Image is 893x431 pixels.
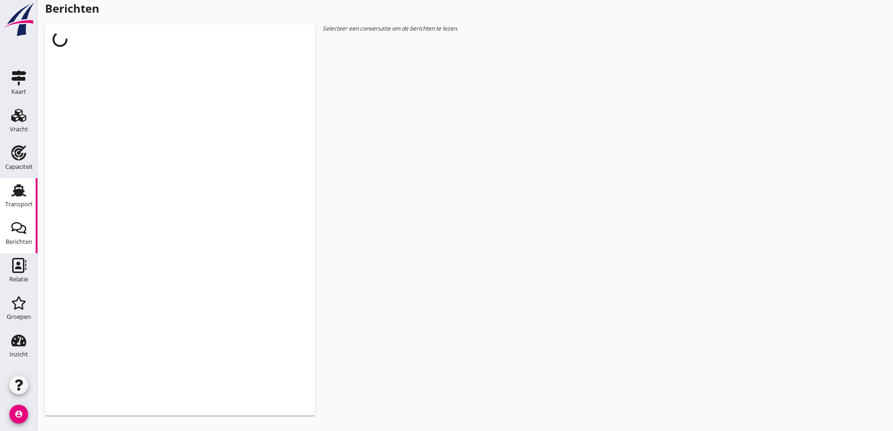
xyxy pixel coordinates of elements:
div: Transport [5,201,33,207]
div: Relatie [9,276,28,282]
img: logo-small.a267ee39.svg [2,2,36,37]
div: Inzicht [9,351,28,357]
i: account_circle [9,405,28,423]
div: Vracht [10,126,28,132]
div: Capaciteit [5,164,33,170]
div: Groepen [7,314,31,320]
div: Kaart [11,89,26,95]
em: Selecteer een conversatie om de berichten te lezen. [323,24,458,32]
div: Berichten [6,239,32,245]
